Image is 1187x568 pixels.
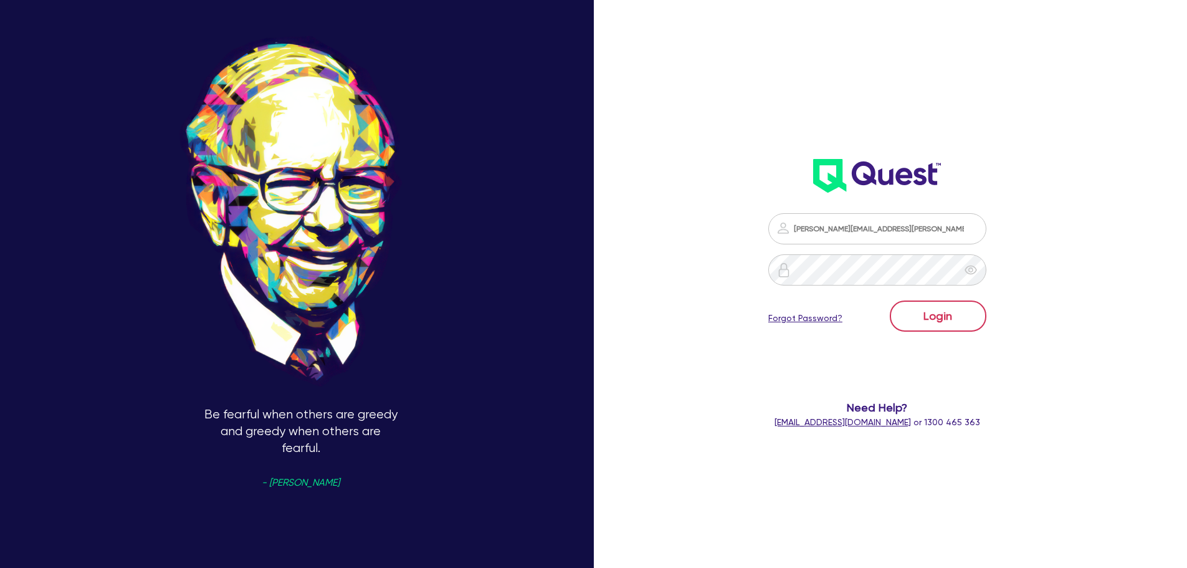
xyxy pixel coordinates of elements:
[776,262,791,277] img: icon-password
[262,478,340,488] span: - [PERSON_NAME]
[768,312,842,325] a: Forgot Password?
[775,417,911,427] a: [EMAIL_ADDRESS][DOMAIN_NAME]
[775,417,980,427] span: or 1300 465 363
[813,159,941,193] img: wH2k97JdezQIQAAAABJRU5ErkJggg==
[776,221,791,236] img: icon-password
[890,301,986,332] button: Login
[768,213,986,244] input: Email address
[718,399,1037,416] span: Need Help?
[965,264,977,276] span: eye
